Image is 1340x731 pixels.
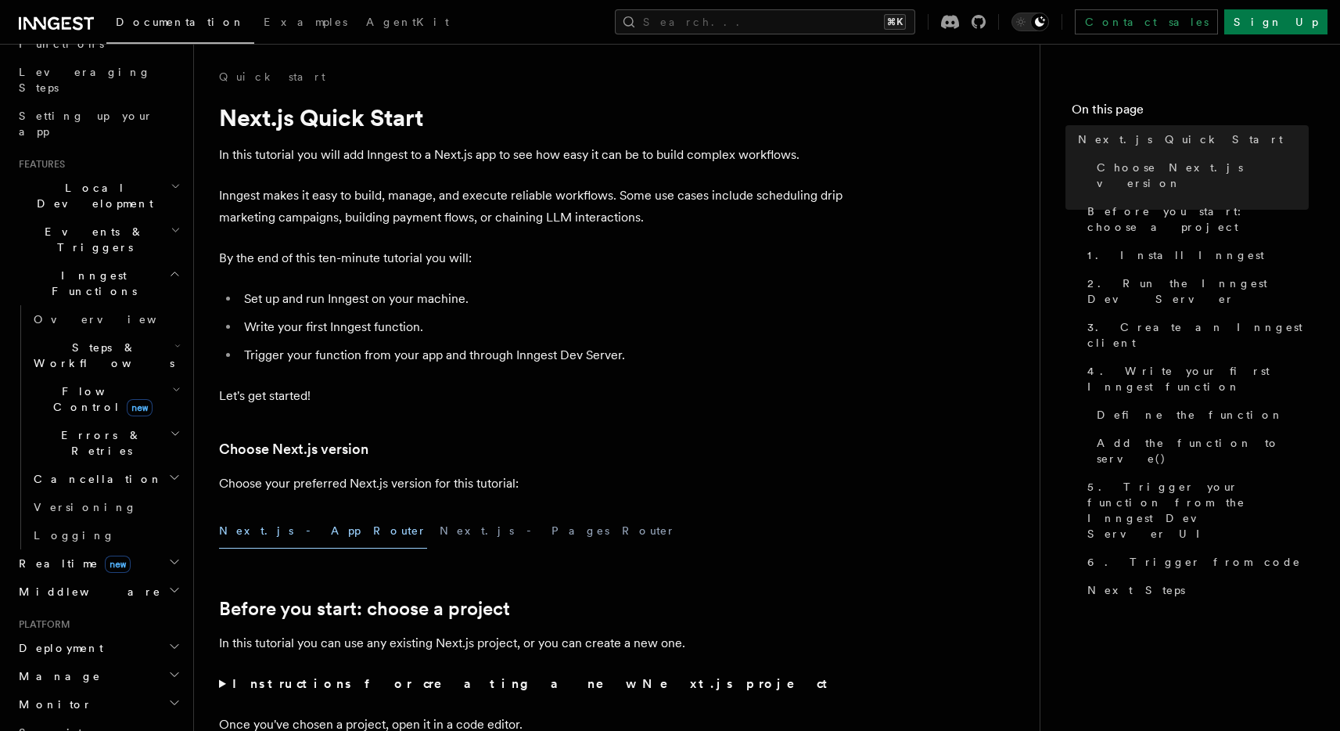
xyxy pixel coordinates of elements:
[13,690,184,718] button: Monitor
[219,69,325,85] a: Quick start
[27,465,184,493] button: Cancellation
[1081,197,1309,241] a: Before you start: choose a project
[1081,473,1309,548] a: 5. Trigger your function from the Inngest Dev Server UI
[19,110,153,138] span: Setting up your app
[34,313,195,326] span: Overview
[27,427,170,459] span: Errors & Retries
[1097,407,1284,423] span: Define the function
[440,513,676,549] button: Next.js - Pages Router
[13,174,184,218] button: Local Development
[1087,554,1301,570] span: 6. Trigger from code
[1011,13,1049,31] button: Toggle dark mode
[239,316,845,338] li: Write your first Inngest function.
[13,158,65,171] span: Features
[13,618,70,631] span: Platform
[1090,401,1309,429] a: Define the function
[106,5,254,44] a: Documentation
[13,305,184,549] div: Inngest Functions
[219,632,845,654] p: In this tutorial you can use any existing Next.js project, or you can create a new one.
[1097,160,1309,191] span: Choose Next.js version
[1081,576,1309,604] a: Next Steps
[219,473,845,495] p: Choose your preferred Next.js version for this tutorial:
[13,268,169,299] span: Inngest Functions
[27,384,172,415] span: Flow Control
[1081,269,1309,313] a: 2. Run the Inngest Dev Server
[219,513,427,549] button: Next.js - App Router
[1078,131,1283,147] span: Next.js Quick Start
[884,14,906,30] kbd: ⌘K
[27,333,184,377] button: Steps & Workflows
[27,471,163,487] span: Cancellation
[1087,363,1309,394] span: 4. Write your first Inngest function
[13,584,161,600] span: Middleware
[219,385,845,407] p: Let's get started!
[1081,357,1309,401] a: 4. Write your first Inngest function
[13,549,184,578] button: Realtimenew
[1087,479,1309,542] span: 5. Trigger your function from the Inngest Dev Server UI
[34,501,137,513] span: Versioning
[239,288,845,310] li: Set up and run Inngest on your machine.
[13,668,101,684] span: Manage
[13,180,171,211] span: Local Development
[219,144,845,166] p: In this tutorial you will add Inngest to a Next.js app to see how easy it can be to build complex...
[13,634,184,662] button: Deployment
[1087,582,1185,598] span: Next Steps
[366,16,449,28] span: AgentKit
[219,438,368,460] a: Choose Next.js version
[13,640,103,656] span: Deployment
[1087,247,1264,263] span: 1. Install Inngest
[13,662,184,690] button: Manage
[219,185,845,229] p: Inngest makes it easy to build, manage, and execute reliable workflows. Some use cases include sc...
[232,676,834,691] strong: Instructions for creating a new Next.js project
[27,305,184,333] a: Overview
[1087,275,1309,307] span: 2. Run the Inngest Dev Server
[1090,429,1309,473] a: Add the function to serve()
[1081,241,1309,269] a: 1. Install Inngest
[1075,9,1218,34] a: Contact sales
[27,377,184,421] button: Flow Controlnew
[13,578,184,606] button: Middleware
[116,16,245,28] span: Documentation
[1090,153,1309,197] a: Choose Next.js version
[13,58,184,102] a: Leveraging Steps
[13,218,184,261] button: Events & Triggers
[1087,319,1309,351] span: 3. Create an Inngest client
[13,556,131,571] span: Realtime
[127,399,153,416] span: new
[1072,125,1309,153] a: Next.js Quick Start
[105,556,131,573] span: new
[219,247,845,269] p: By the end of this ten-minute tutorial you will:
[1224,9,1327,34] a: Sign Up
[219,598,510,620] a: Before you start: choose a project
[13,224,171,255] span: Events & Triggers
[254,5,357,42] a: Examples
[27,521,184,549] a: Logging
[1081,548,1309,576] a: 6. Trigger from code
[239,344,845,366] li: Trigger your function from your app and through Inngest Dev Server.
[1087,203,1309,235] span: Before you start: choose a project
[615,9,915,34] button: Search...⌘K
[357,5,458,42] a: AgentKit
[13,697,92,712] span: Monitor
[219,103,845,131] h1: Next.js Quick Start
[219,673,845,695] summary: Instructions for creating a new Next.js project
[27,493,184,521] a: Versioning
[27,340,174,371] span: Steps & Workflows
[1097,435,1309,466] span: Add the function to serve()
[264,16,347,28] span: Examples
[13,102,184,146] a: Setting up your app
[1072,100,1309,125] h4: On this page
[27,421,184,465] button: Errors & Retries
[34,529,115,542] span: Logging
[1081,313,1309,357] a: 3. Create an Inngest client
[19,66,151,94] span: Leveraging Steps
[13,261,184,305] button: Inngest Functions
